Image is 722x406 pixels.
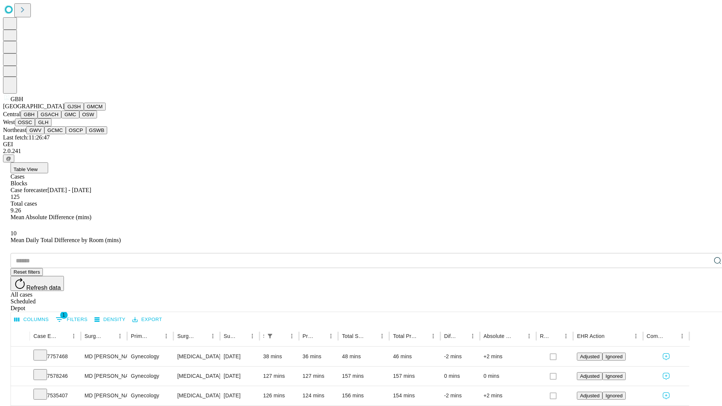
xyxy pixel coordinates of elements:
[14,167,38,172] span: Table View
[224,386,256,405] div: [DATE]
[177,386,216,405] div: [MEDICAL_DATA] [MEDICAL_DATA] REMOVAL TUBES AND/OR OVARIES FOR UTERUS 250GM OR LESS
[3,127,26,133] span: Northeast
[3,103,64,109] span: [GEOGRAPHIC_DATA]
[79,111,97,118] button: OSW
[58,331,68,341] button: Sort
[33,386,77,405] div: 7535407
[484,333,513,339] div: Absolute Difference
[444,347,476,366] div: -2 mins
[93,314,127,326] button: Density
[161,331,171,341] button: Menu
[605,373,622,379] span: Ignored
[263,367,295,386] div: 127 mins
[131,333,150,339] div: Primary Service
[287,331,297,341] button: Menu
[602,372,625,380] button: Ignored
[85,386,123,405] div: MD [PERSON_NAME] [PERSON_NAME]
[602,353,625,361] button: Ignored
[3,148,719,155] div: 2.0.241
[197,331,208,341] button: Sort
[11,162,48,173] button: Table View
[303,333,315,339] div: Predicted In Room Duration
[15,389,26,403] button: Expand
[11,230,17,236] span: 10
[315,331,326,341] button: Sort
[393,333,417,339] div: Total Predicted Duration
[131,347,170,366] div: Gynecology
[326,331,336,341] button: Menu
[561,331,571,341] button: Menu
[64,103,84,111] button: GJSH
[11,187,47,193] span: Case forecaster
[15,370,26,383] button: Expand
[342,386,385,405] div: 156 mins
[85,333,103,339] div: Surgeon Name
[263,347,295,366] div: 38 mins
[467,331,478,341] button: Menu
[605,354,622,359] span: Ignored
[484,386,532,405] div: +2 mins
[60,311,68,319] span: 1
[677,331,687,341] button: Menu
[540,333,550,339] div: Resolved in EHR
[21,111,38,118] button: GBH
[3,119,15,125] span: West
[11,207,21,214] span: 9.26
[577,353,602,361] button: Adjusted
[366,331,377,341] button: Sort
[428,331,438,341] button: Menu
[15,118,35,126] button: OSSC
[15,350,26,364] button: Expand
[342,333,366,339] div: Total Scheduled Duration
[247,331,258,341] button: Menu
[550,331,561,341] button: Sort
[131,367,170,386] div: Gynecology
[605,393,622,398] span: Ignored
[484,347,532,366] div: +2 mins
[14,269,40,275] span: Reset filters
[602,392,625,400] button: Ignored
[580,373,599,379] span: Adjusted
[61,111,79,118] button: GMC
[303,367,335,386] div: 127 mins
[457,331,467,341] button: Sort
[580,393,599,398] span: Adjusted
[33,367,77,386] div: 7578246
[393,386,437,405] div: 154 mins
[647,333,666,339] div: Comments
[417,331,428,341] button: Sort
[303,386,335,405] div: 124 mins
[263,333,264,339] div: Scheduled In Room Duration
[342,347,385,366] div: 48 mins
[47,187,91,193] span: [DATE] - [DATE]
[605,331,616,341] button: Sort
[444,333,456,339] div: Difference
[44,126,66,134] button: GCMC
[177,333,196,339] div: Surgery Name
[513,331,524,341] button: Sort
[85,347,123,366] div: MD [PERSON_NAME] [PERSON_NAME]
[580,354,599,359] span: Adjusted
[38,111,61,118] button: GSACH
[6,156,11,161] span: @
[131,386,170,405] div: Gynecology
[66,126,86,134] button: OSCP
[35,118,51,126] button: GLH
[276,331,287,341] button: Sort
[84,103,106,111] button: GMCM
[577,333,604,339] div: EHR Action
[265,331,275,341] button: Show filters
[377,331,387,341] button: Menu
[104,331,115,341] button: Sort
[130,314,164,326] button: Export
[177,347,216,366] div: [MEDICAL_DATA] WITH [MEDICAL_DATA] AND/OR [MEDICAL_DATA] WITH OR WITHOUT D&C
[237,331,247,341] button: Sort
[33,347,77,366] div: 7757468
[484,367,532,386] div: 0 mins
[393,347,437,366] div: 46 mins
[11,268,43,276] button: Reset filters
[86,126,108,134] button: GSWB
[11,214,91,220] span: Mean Absolute Difference (mins)
[177,367,216,386] div: [MEDICAL_DATA] [MEDICAL_DATA] REMOVAL TUBES AND/OR OVARIES FOR UTERUS 250GM OR LESS
[666,331,677,341] button: Sort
